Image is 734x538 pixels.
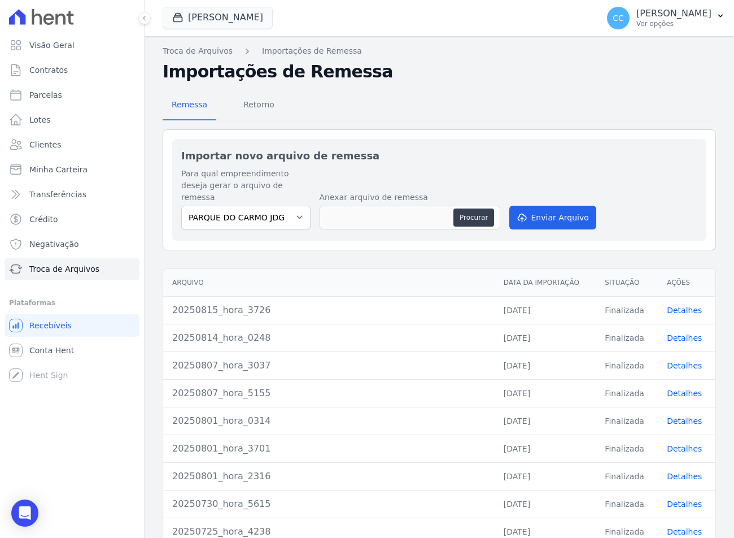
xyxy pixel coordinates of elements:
td: Finalizada [596,379,658,407]
p: Ver opções [636,19,711,28]
a: Parcelas [5,84,139,106]
label: Para qual empreendimento deseja gerar o arquivo de remessa [181,168,311,203]
td: [DATE] [495,379,596,407]
nav: Breadcrumb [163,45,716,57]
a: Detalhes [667,416,702,426]
div: 20250814_hora_0248 [172,331,486,345]
span: Lotes [29,114,51,125]
a: Troca de Arquivos [163,45,233,57]
td: Finalizada [596,462,658,490]
a: Transferências [5,183,139,206]
a: Detalhes [667,500,702,509]
p: [PERSON_NAME] [636,8,711,19]
td: [DATE] [495,435,596,462]
div: 20250801_hora_2316 [172,470,486,483]
td: Finalizada [596,296,658,324]
th: Ações [658,269,715,297]
th: Arquivo [163,269,495,297]
div: 20250801_hora_3701 [172,442,486,455]
a: Lotes [5,109,139,131]
span: Troca de Arquivos [29,263,99,275]
a: Contratos [5,59,139,81]
a: Detalhes [667,306,702,315]
a: Detalhes [667,389,702,398]
span: Crédito [29,214,58,225]
a: Remessa [163,91,216,120]
a: Detalhes [667,527,702,536]
a: Visão Geral [5,34,139,57]
div: Plataformas [9,296,135,310]
td: Finalizada [596,352,658,379]
td: [DATE] [495,490,596,518]
div: 20250815_hora_3726 [172,303,486,317]
a: Conta Hent [5,339,139,362]
div: 20250730_hora_5615 [172,497,486,511]
a: Troca de Arquivos [5,258,139,280]
span: CC [613,14,624,22]
a: Minha Carteira [5,158,139,181]
span: Conta Hent [29,345,74,356]
td: Finalizada [596,407,658,435]
td: Finalizada [596,324,658,352]
a: Negativação [5,233,139,255]
a: Clientes [5,133,139,156]
a: Recebíveis [5,314,139,337]
div: 20250801_hora_0314 [172,414,486,428]
span: Visão Geral [29,40,75,51]
td: Finalizada [596,490,658,518]
a: Detalhes [667,444,702,453]
span: Remessa [165,93,214,116]
label: Anexar arquivo de remessa [320,192,500,203]
span: Minha Carteira [29,164,88,175]
td: [DATE] [495,462,596,490]
button: Enviar Arquivo [509,206,596,229]
h2: Importar novo arquivo de remessa [181,148,697,163]
td: [DATE] [495,407,596,435]
td: Finalizada [596,435,658,462]
a: Importações de Remessa [262,45,362,57]
div: 20250807_hora_3037 [172,359,486,372]
span: Negativação [29,238,79,250]
td: [DATE] [495,352,596,379]
button: [PERSON_NAME] [163,7,273,28]
td: [DATE] [495,324,596,352]
button: CC [PERSON_NAME] Ver opções [598,2,734,34]
button: Procurar [453,209,494,227]
span: Parcelas [29,89,62,101]
span: Clientes [29,139,61,150]
a: Retorno [234,91,283,120]
th: Data da Importação [495,269,596,297]
th: Situação [596,269,658,297]
span: Recebíveis [29,320,72,331]
div: 20250807_hora_5155 [172,387,486,400]
td: [DATE] [495,296,596,324]
a: Detalhes [667,333,702,342]
span: Transferências [29,189,86,200]
div: Open Intercom Messenger [11,500,38,527]
a: Detalhes [667,361,702,370]
h2: Importações de Remessa [163,62,716,82]
span: Retorno [237,93,281,116]
a: Detalhes [667,472,702,481]
a: Crédito [5,208,139,231]
span: Contratos [29,64,68,76]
